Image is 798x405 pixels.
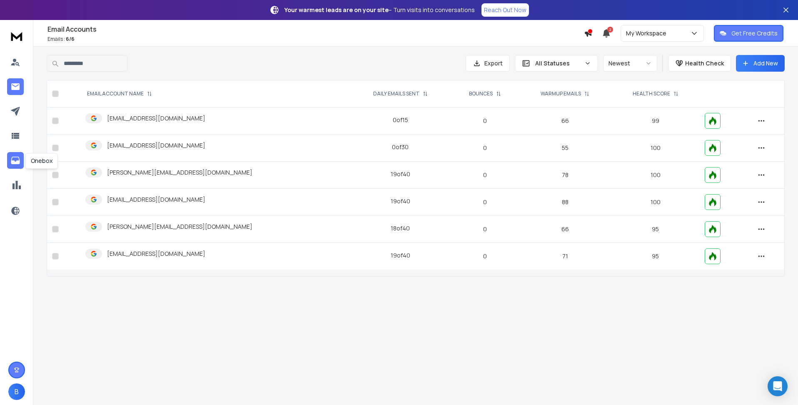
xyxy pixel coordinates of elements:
p: Emails : [47,36,584,42]
td: 100 [611,189,700,216]
p: – Turn visits into conversations [284,6,475,14]
button: Add New [736,55,785,72]
p: Reach Out Now [484,6,526,14]
span: 6 / 6 [66,35,75,42]
p: HEALTH SCORE [633,90,670,97]
div: Open Intercom Messenger [768,376,788,396]
span: 2 [607,27,613,32]
p: 0 [456,198,514,206]
button: Newest [603,55,657,72]
p: 0 [456,144,514,152]
p: All Statuses [535,59,581,67]
p: WARMUP EMAILS [541,90,581,97]
button: Health Check [668,55,731,72]
div: 0 of 15 [393,116,408,124]
button: Export [466,55,510,72]
td: 66 [519,216,611,243]
img: logo [8,28,25,44]
td: 99 [611,107,700,135]
td: 71 [519,243,611,270]
td: 55 [519,135,611,162]
p: [EMAIL_ADDRESS][DOMAIN_NAME] [107,141,205,150]
td: 100 [611,135,700,162]
td: 95 [611,216,700,243]
div: Onebox [25,153,58,169]
p: BOUNCES [469,90,493,97]
p: 0 [456,171,514,179]
div: 19 of 40 [391,197,410,205]
strong: Your warmest leads are on your site [284,6,389,14]
td: 66 [519,107,611,135]
p: [EMAIL_ADDRESS][DOMAIN_NAME] [107,250,205,258]
p: My Workspace [626,29,670,37]
td: 95 [611,243,700,270]
p: [PERSON_NAME][EMAIL_ADDRESS][DOMAIN_NAME] [107,168,252,177]
h1: Email Accounts [47,24,584,34]
a: Reach Out Now [481,3,529,17]
td: 88 [519,189,611,216]
button: B [8,383,25,400]
p: Health Check [685,59,724,67]
button: Get Free Credits [714,25,783,42]
p: [EMAIL_ADDRESS][DOMAIN_NAME] [107,114,205,122]
p: [PERSON_NAME][EMAIL_ADDRESS][DOMAIN_NAME] [107,222,252,231]
p: 0 [456,117,514,125]
td: 100 [611,162,700,189]
div: EMAIL ACCOUNT NAME [87,90,152,97]
div: 19 of 40 [391,251,410,260]
div: 18 of 40 [391,224,410,232]
td: 78 [519,162,611,189]
p: 0 [456,225,514,233]
p: Get Free Credits [731,29,778,37]
div: 19 of 40 [391,170,410,178]
p: [EMAIL_ADDRESS][DOMAIN_NAME] [107,195,205,204]
p: 0 [456,252,514,260]
p: DAILY EMAILS SENT [373,90,419,97]
div: 0 of 30 [392,143,409,151]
